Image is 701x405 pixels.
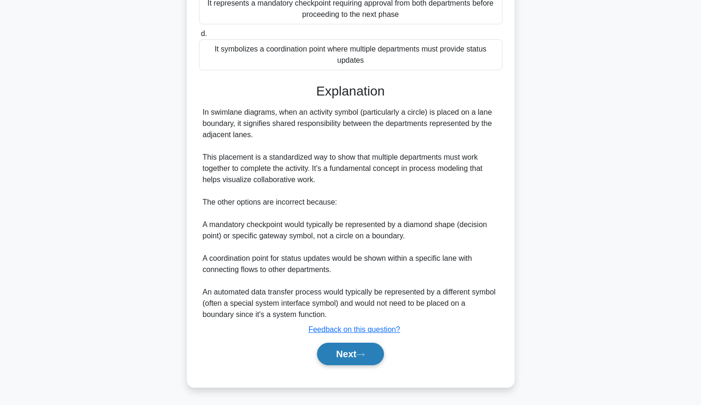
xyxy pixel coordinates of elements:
span: d. [201,29,207,37]
div: In swimlane diagrams, when an activity symbol (particularly a circle) is placed on a lane boundar... [203,107,499,320]
h3: Explanation [205,83,497,99]
div: It symbolizes a coordination point where multiple departments must provide status updates [199,39,502,70]
button: Next [317,343,384,365]
a: Feedback on this question? [309,325,400,333]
